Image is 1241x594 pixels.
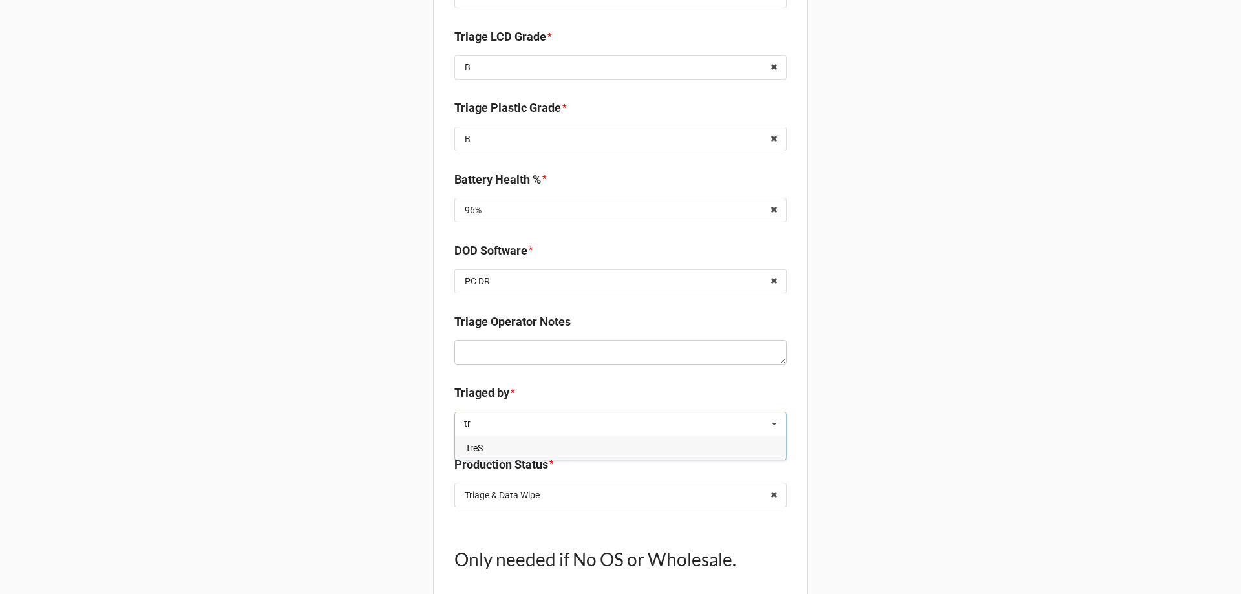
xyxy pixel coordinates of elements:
[454,313,571,331] label: Triage Operator Notes
[454,99,561,117] label: Triage Plastic Grade
[454,242,527,260] label: DOD Software
[465,206,482,215] div: 96%
[465,277,490,286] div: PC DR
[465,63,471,72] div: B
[454,547,787,571] h1: Only needed if No OS or Wholesale.
[454,28,546,46] label: Triage LCD Grade
[454,384,509,402] label: Triaged by
[465,491,540,500] div: Triage & Data Wipe
[454,456,548,474] label: Production Status
[465,134,471,143] div: B
[465,443,483,453] span: TreS
[454,171,541,189] label: Battery Health %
